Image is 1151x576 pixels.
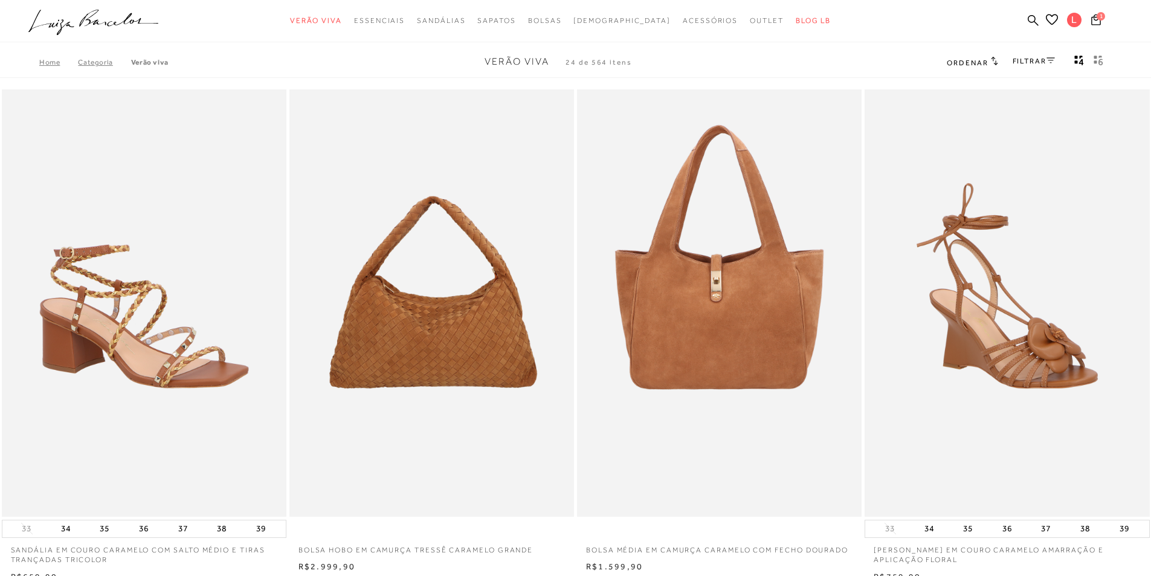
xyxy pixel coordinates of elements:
[477,16,515,25] span: Sapatos
[999,520,1016,537] button: 36
[1071,54,1088,70] button: Mostrar 4 produtos por linha
[577,538,862,555] a: BOLSA MÉDIA EM CAMURÇA CARAMELO COM FECHO DOURADO
[290,16,342,25] span: Verão Viva
[750,10,784,32] a: noSubCategoriesText
[290,10,342,32] a: noSubCategoriesText
[96,520,113,537] button: 35
[1077,520,1094,537] button: 38
[882,523,898,534] button: 33
[354,10,405,32] a: noSubCategoriesText
[3,91,285,515] img: SANDÁLIA EM COURO CARAMELO COM SALTO MÉDIO E TIRAS TRANÇADAS TRICOLOR
[866,91,1148,515] img: SANDÁLIA ANABELA EM COURO CARAMELO AMARRAÇÃO E APLICAÇÃO FLORAL
[39,58,78,66] a: Home
[253,520,269,537] button: 39
[298,561,355,571] span: R$2.999,90
[866,91,1148,515] a: SANDÁLIA ANABELA EM COURO CARAMELO AMARRAÇÃO E APLICAÇÃO FLORAL SANDÁLIA ANABELA EM COURO CARAMEL...
[78,58,131,66] a: Categoria
[750,16,784,25] span: Outlet
[528,10,562,32] a: noSubCategoriesText
[1097,12,1105,21] span: 1
[865,538,1149,566] a: [PERSON_NAME] EM COURO CARAMELO AMARRAÇÃO E APLICAÇÃO FLORAL
[18,523,35,534] button: 33
[57,520,74,537] button: 34
[683,10,738,32] a: noSubCategoriesText
[578,91,860,515] img: BOLSA MÉDIA EM CAMURÇA CARAMELO COM FECHO DOURADO
[1090,54,1107,70] button: gridText6Desc
[573,16,671,25] span: [DEMOGRAPHIC_DATA]
[1037,520,1054,537] button: 37
[947,59,988,67] span: Ordenar
[2,538,286,566] a: SANDÁLIA EM COURO CARAMELO COM SALTO MÉDIO E TIRAS TRANÇADAS TRICOLOR
[573,10,671,32] a: noSubCategoriesText
[417,10,465,32] a: noSubCategoriesText
[586,561,643,571] span: R$1.599,90
[213,520,230,537] button: 38
[796,16,831,25] span: BLOG LB
[566,58,632,66] span: 24 de 564 itens
[1062,12,1088,31] button: L
[1067,13,1082,27] span: L
[135,520,152,537] button: 36
[485,56,549,67] span: Verão Viva
[417,16,465,25] span: Sandálias
[291,91,573,515] a: BOLSA HOBO EM CAMURÇA TRESSÊ CARAMELO GRANDE BOLSA HOBO EM CAMURÇA TRESSÊ CARAMELO GRANDE
[289,538,574,555] a: BOLSA HOBO EM CAMURÇA TRESSÊ CARAMELO GRANDE
[477,10,515,32] a: noSubCategoriesText
[131,58,169,66] a: Verão Viva
[354,16,405,25] span: Essenciais
[291,91,573,515] img: BOLSA HOBO EM CAMURÇA TRESSÊ CARAMELO GRANDE
[3,91,285,515] a: SANDÁLIA EM COURO CARAMELO COM SALTO MÉDIO E TIRAS TRANÇADAS TRICOLOR SANDÁLIA EM COURO CARAMELO ...
[1116,520,1133,537] button: 39
[528,16,562,25] span: Bolsas
[796,10,831,32] a: BLOG LB
[578,91,860,515] a: BOLSA MÉDIA EM CAMURÇA CARAMELO COM FECHO DOURADO BOLSA MÉDIA EM CAMURÇA CARAMELO COM FECHO DOURADO
[175,520,192,537] button: 37
[1088,13,1104,30] button: 1
[921,520,938,537] button: 34
[959,520,976,537] button: 35
[683,16,738,25] span: Acessórios
[1013,57,1055,65] a: FILTRAR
